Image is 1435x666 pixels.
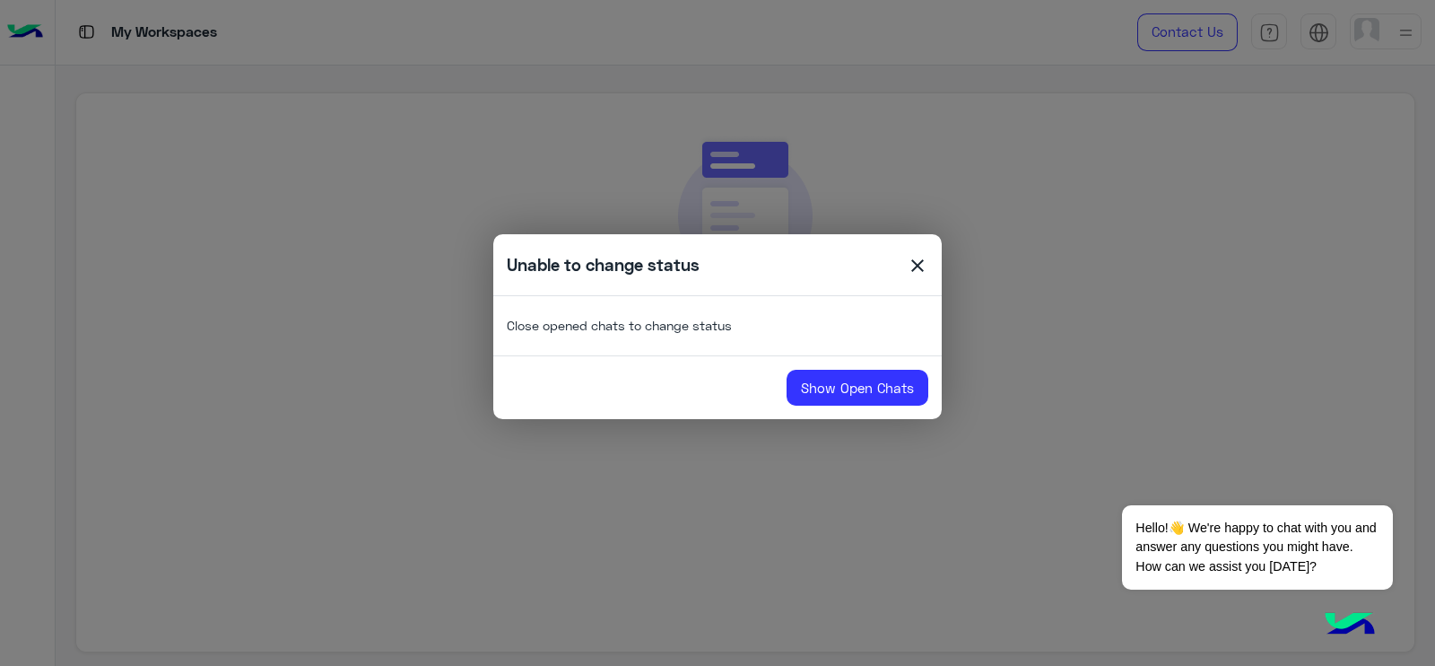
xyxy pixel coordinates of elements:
[507,255,700,276] h5: Unable to change status
[787,370,928,406] a: Show Open Chats
[1122,505,1392,590] span: Hello!👋 We're happy to chat with you and answer any questions you might have. How can we assist y...
[507,296,928,355] p: Close opened chats to change status
[1318,594,1381,657] img: hulul-logo.png
[907,255,928,282] span: close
